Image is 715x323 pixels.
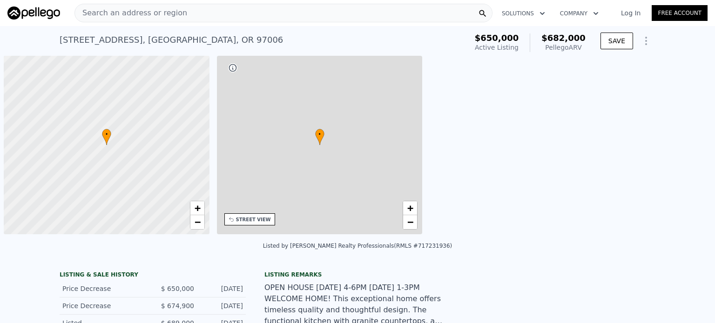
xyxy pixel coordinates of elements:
[475,44,519,51] span: Active Listing
[60,271,246,280] div: LISTING & SALE HISTORY
[263,243,452,249] div: Listed by [PERSON_NAME] Realty Professionals (RMLS #717231936)
[407,202,413,214] span: +
[102,130,111,138] span: •
[202,301,243,310] div: [DATE]
[315,130,324,138] span: •
[541,43,586,52] div: Pellego ARV
[403,201,417,215] a: Zoom in
[541,33,586,43] span: $682,000
[236,216,271,223] div: STREET VIEW
[7,7,60,20] img: Pellego
[190,215,204,229] a: Zoom out
[407,216,413,228] span: −
[264,271,451,278] div: Listing remarks
[610,8,652,18] a: Log In
[161,285,194,292] span: $ 650,000
[62,284,145,293] div: Price Decrease
[553,5,606,22] button: Company
[600,33,633,49] button: SAVE
[62,301,145,310] div: Price Decrease
[637,32,655,50] button: Show Options
[652,5,708,21] a: Free Account
[194,202,200,214] span: +
[202,284,243,293] div: [DATE]
[161,302,194,310] span: $ 674,900
[315,129,324,145] div: •
[475,33,519,43] span: $650,000
[403,215,417,229] a: Zoom out
[494,5,553,22] button: Solutions
[60,33,283,46] div: [STREET_ADDRESS] , [GEOGRAPHIC_DATA] , OR 97006
[102,129,111,145] div: •
[75,7,187,19] span: Search an address or region
[194,216,200,228] span: −
[190,201,204,215] a: Zoom in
